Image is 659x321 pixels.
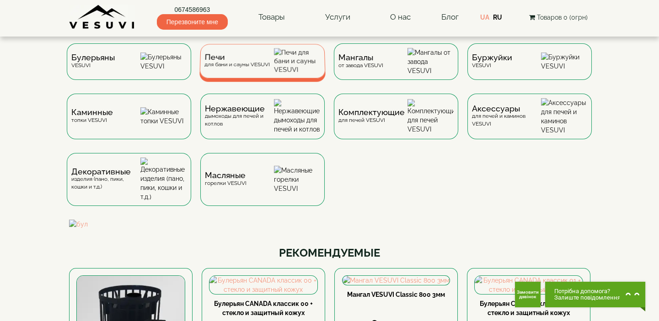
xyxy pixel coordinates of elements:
[196,43,329,94] a: Печидля бани и сауны VESUVI Печи для бани и сауны VESUVI
[381,7,420,28] a: О нас
[71,109,113,124] div: топки VESUVI
[517,290,539,299] span: Замовити дзвінок
[62,153,196,220] a: Декоративныеизделия (пано, пики, кошки и т.д.) Декоративные изделия (пано, пики, кошки и т.д.)
[140,158,187,201] img: Декоративные изделия (пано, пики, кошки и т.д.)
[407,99,454,134] img: Комплектующие для печей VESUVI
[249,7,294,28] a: Товары
[493,14,502,21] a: RU
[338,54,383,61] span: Мангалы
[71,54,115,61] span: Булерьяны
[274,166,320,193] img: Масляные горелки VESUVI
[472,54,512,69] div: VESUVI
[329,43,463,94] a: Мангалыот завода VESUVI Мангалы от завода VESUVI
[472,105,541,128] div: для печей и каминов VESUVI
[71,168,140,175] span: Декоративные
[71,109,113,116] span: Каминные
[554,288,621,295] span: Потрібна допомога?
[338,109,405,116] span: Комплектующие
[472,105,541,112] span: Аксессуары
[541,98,587,135] img: Аксессуары для печей и каминов VESUVI
[480,14,489,21] a: UA
[62,94,196,153] a: Каминныетопки VESUVI Каминные топки VESUVI
[541,53,587,71] img: Буржуйки VESUVI
[204,54,270,61] span: Печи
[157,5,228,14] a: 0674586963
[316,7,359,28] a: Услуги
[196,94,329,153] a: Нержавеющиедымоходы для печей и котлов Нержавеющие дымоходы для печей и котлов
[480,300,578,316] a: Булерьян CANADA классик 01 + стекло и защитный кожух
[441,12,459,21] a: Блог
[545,282,645,307] button: Chat button
[472,54,512,61] span: Буржуйки
[214,300,313,316] a: Булерьян CANADA классик 00 + стекло и защитный кожух
[196,153,329,220] a: Масляныегорелки VESUVI Масляные горелки VESUVI
[407,48,454,75] img: Мангалы от завода VESUVI
[343,276,450,285] img: Мангал VESUVI Classic 800 3мм
[515,282,541,307] button: Get Call button
[347,291,445,298] a: Мангал VESUVI Classic 800 3мм
[205,105,274,128] div: дымоходы для печей и котлов
[205,172,246,187] div: горелки VESUVI
[338,109,405,124] div: для печей VESUVI
[140,53,187,71] img: Булерьяны VESUVI
[274,99,320,134] img: Нержавеющие дымоходы для печей и котлов
[274,48,321,74] img: Печи для бани и сауны VESUVI
[554,295,621,301] span: Залиште повідомлення
[329,94,463,153] a: Комплектующиедля печей VESUVI Комплектующие для печей VESUVI
[71,168,140,191] div: изделия (пано, пики, кошки и т.д.)
[463,43,596,94] a: БуржуйкиVESUVI Буржуйки VESUVI
[140,107,187,126] img: Каминные топки VESUVI
[475,276,583,294] img: Булерьян CANADA классик 01 + стекло и защитный кожух
[71,54,115,69] div: VESUVI
[157,14,228,30] span: Перезвоните мне
[69,5,135,30] img: Завод VESUVI
[62,43,196,94] a: БулерьяныVESUVI Булерьяны VESUVI
[205,172,246,179] span: Масляные
[463,94,596,153] a: Аксессуарыдля печей и каминов VESUVI Аксессуары для печей и каминов VESUVI
[205,105,274,112] span: Нержавеющие
[204,54,269,68] div: для бани и сауны VESUVI
[209,276,317,294] img: Булерьян CANADA классик 00 + стекло и защитный кожух
[526,12,590,22] button: Товаров 0 (0грн)
[338,54,383,69] div: от завода VESUVI
[69,220,590,229] img: бул
[536,14,587,21] span: Товаров 0 (0грн)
